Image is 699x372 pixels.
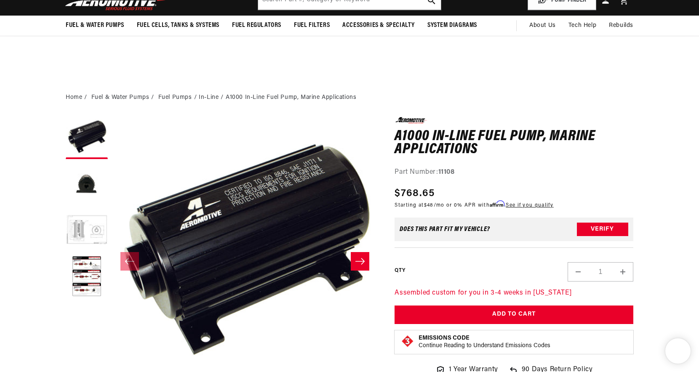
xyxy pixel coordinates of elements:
span: Fuel Regulators [232,21,281,30]
div: Does This part fit My vehicle? [400,226,490,233]
strong: Emissions Code [419,335,470,341]
button: Add to Cart [395,306,633,324]
nav: breadcrumbs [66,93,633,102]
summary: Fuel Regulators [226,16,288,35]
a: Home [66,93,82,102]
span: $768.65 [395,186,435,201]
summary: Rebuilds [603,16,640,36]
a: Fuel & Water Pumps [91,93,149,102]
li: A1000 In-Line Fuel Pump, Marine Applications [226,93,356,102]
summary: System Diagrams [421,16,483,35]
span: System Diagrams [427,21,477,30]
p: Starting at /mo or 0% APR with . [395,201,553,209]
span: Fuel Filters [294,21,330,30]
summary: Tech Help [562,16,603,36]
span: Tech Help [568,21,596,30]
p: Assembled custom for you in 3-4 weeks in [US_STATE] [395,288,633,299]
p: Continue Reading to Understand Emissions Codes [419,342,550,350]
button: Load image 4 in gallery view [66,256,108,298]
summary: Fuel & Water Pumps [59,16,131,35]
h1: A1000 In-Line Fuel Pump, Marine Applications [395,130,633,157]
span: $48 [424,203,434,208]
summary: Fuel Filters [288,16,336,35]
strong: 11108 [438,169,455,175]
button: Slide right [351,252,369,271]
li: In-Line [199,93,226,102]
span: Affirm [490,201,504,207]
span: About Us [529,22,556,29]
span: Accessories & Specialty [342,21,415,30]
button: Load image 2 in gallery view [66,163,108,205]
span: Fuel & Water Pumps [66,21,124,30]
summary: Accessories & Specialty [336,16,421,35]
label: QTY [395,267,405,274]
button: Verify [577,223,628,236]
button: Load image 1 in gallery view [66,117,108,159]
img: Emissions code [401,335,414,348]
summary: Fuel Cells, Tanks & Systems [131,16,226,35]
span: Fuel Cells, Tanks & Systems [137,21,219,30]
a: Fuel Pumps [158,93,192,102]
a: See if you qualify - Learn more about Affirm Financing (opens in modal) [506,203,553,208]
a: About Us [523,16,562,36]
span: Rebuilds [609,21,633,30]
button: Load image 3 in gallery view [66,210,108,252]
div: Part Number: [395,167,633,178]
button: Emissions CodeContinue Reading to Understand Emissions Codes [419,335,550,350]
button: Slide left [120,252,139,271]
